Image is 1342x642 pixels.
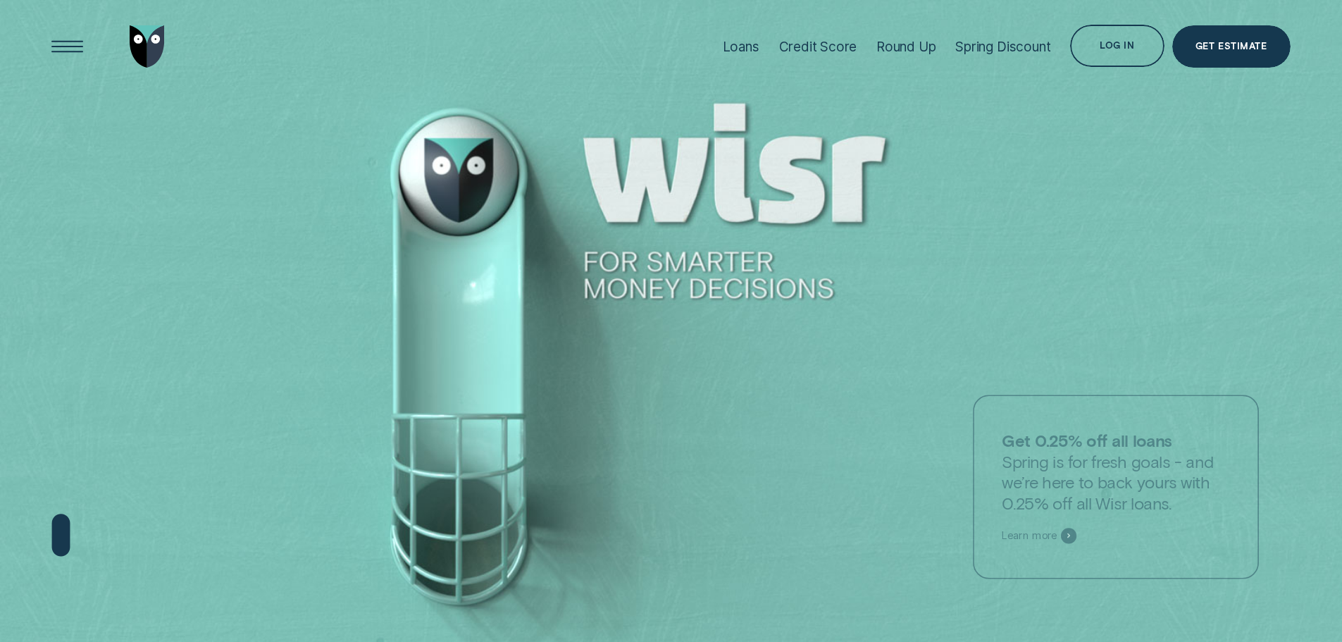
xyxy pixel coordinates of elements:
[1002,430,1230,514] p: Spring is for fresh goals - and we’re here to back yours with 0.25% off all Wisr loans.
[723,39,759,55] div: Loans
[1070,25,1164,67] button: Log in
[1002,529,1057,542] span: Learn more
[876,39,936,55] div: Round Up
[46,25,89,68] button: Open Menu
[130,25,165,68] img: Wisr
[955,39,1050,55] div: Spring Discount
[973,395,1259,579] a: Get 0.25% off all loansSpring is for fresh goals - and we’re here to back yours with 0.25% off al...
[1002,430,1172,450] strong: Get 0.25% off all loans
[1172,25,1291,68] a: Get Estimate
[779,39,857,55] div: Credit Score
